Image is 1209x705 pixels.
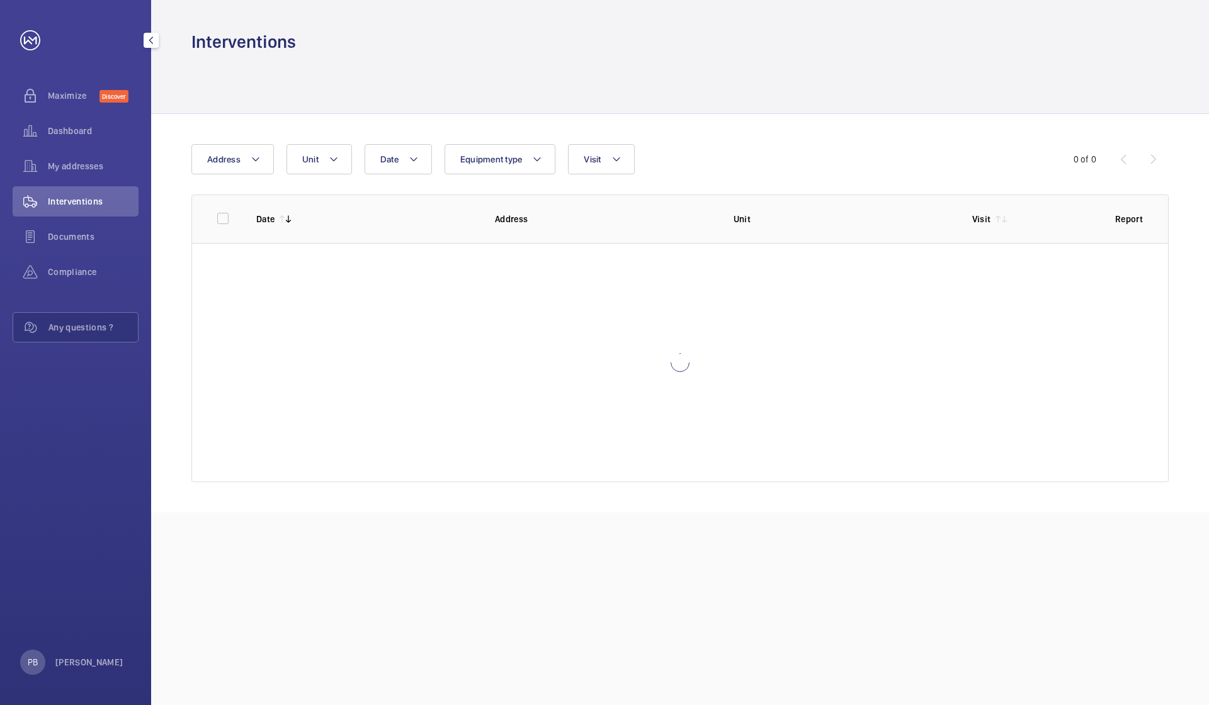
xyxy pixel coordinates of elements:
span: Documents [48,230,139,243]
span: Equipment type [460,154,523,164]
span: Maximize [48,89,99,102]
button: Address [191,144,274,174]
span: Date [380,154,399,164]
h1: Interventions [191,30,296,54]
div: 0 of 0 [1074,153,1096,166]
span: Compliance [48,266,139,278]
p: Unit [734,213,952,225]
button: Date [365,144,432,174]
p: Date [256,213,275,225]
span: My addresses [48,160,139,172]
span: Dashboard [48,125,139,137]
p: Report [1115,213,1143,225]
span: Interventions [48,195,139,208]
span: Visit [584,154,601,164]
p: Address [495,213,713,225]
button: Equipment type [445,144,556,174]
button: Unit [287,144,352,174]
span: Unit [302,154,319,164]
span: Discover [99,90,128,103]
span: Address [207,154,241,164]
span: Any questions ? [48,321,138,334]
button: Visit [568,144,634,174]
p: Visit [972,213,991,225]
p: PB [28,656,38,668]
p: [PERSON_NAME] [55,656,123,668]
